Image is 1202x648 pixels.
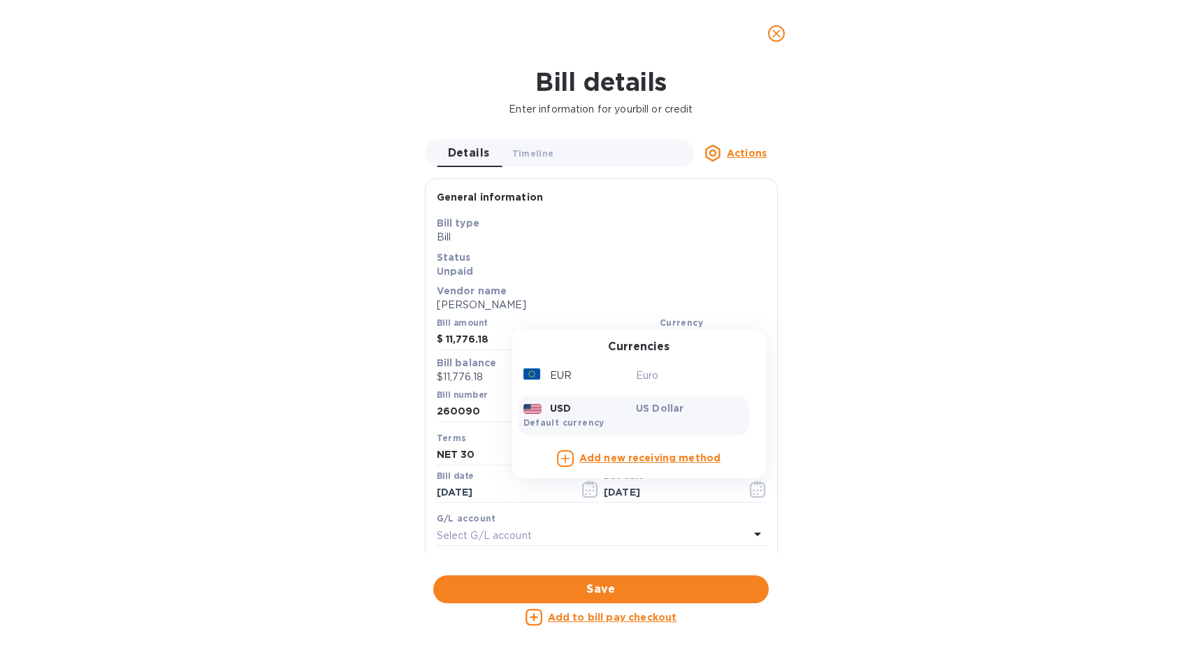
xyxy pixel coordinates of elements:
[437,370,766,384] p: $11,776.18
[437,449,475,460] b: NET 30
[636,368,744,383] p: Euro
[446,329,654,350] input: $ Enter bill amount
[437,319,487,328] label: Bill amount
[448,143,490,163] span: Details
[512,146,554,161] span: Timeline
[548,612,677,623] u: Add to bill pay checkout
[433,575,769,603] button: Save
[437,401,766,422] input: Enter bill number
[604,472,644,480] label: Due date
[444,581,758,598] span: Save
[636,401,744,415] p: US Dollar
[11,67,1191,96] h1: Bill details
[437,553,510,561] label: Notes (optional)
[437,217,479,229] b: Bill type
[437,391,487,399] label: Bill number
[11,102,1191,117] p: Enter information for your bill or credit
[437,192,544,203] b: General information
[523,417,604,428] b: Default currency
[760,17,793,50] button: close
[727,147,767,159] u: Actions
[437,433,467,443] b: Terms
[660,317,703,328] b: Currency
[437,285,507,296] b: Vendor name
[437,230,766,245] p: Bill
[523,404,542,414] img: USD
[437,329,446,350] div: $
[608,340,669,354] h3: Currencies
[437,513,496,524] b: G/L account
[437,472,474,480] label: Bill date
[550,401,571,415] p: USD
[437,357,497,368] b: Bill balance
[437,298,766,312] p: [PERSON_NAME]
[437,252,471,263] b: Status
[437,482,569,503] input: Select date
[604,482,736,503] input: Due date
[437,264,766,278] p: Unpaid
[437,528,532,543] p: Select G/L account
[579,452,721,463] b: Add new receiving method
[550,368,572,383] p: EUR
